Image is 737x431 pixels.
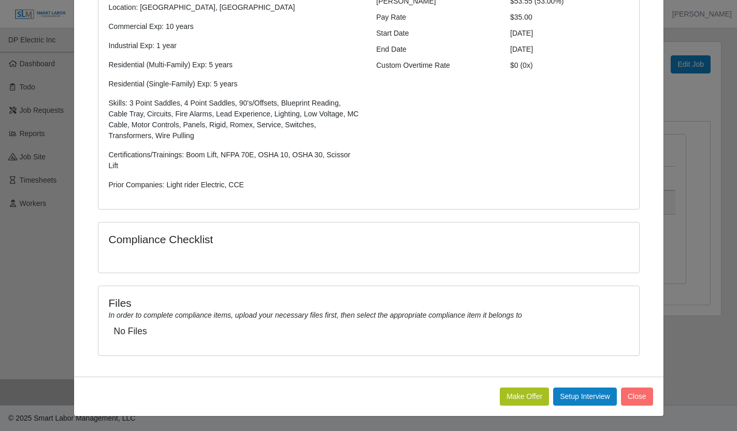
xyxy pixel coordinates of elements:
h5: No Files [114,326,624,337]
p: Industrial Exp: 1 year [109,40,361,51]
span: [DATE] [510,45,533,53]
h4: Compliance Checklist [109,233,450,246]
p: Residential (Multi-Family) Exp: 5 years [109,60,361,70]
p: Certifications/Trainings: Boom Lift, NFPA 70E, OSHA 10, OSHA 30, Scissor Lift [109,150,361,171]
p: Residential (Single-Family) Exp: 5 years [109,79,361,90]
div: End Date [369,44,503,55]
p: Skills: 3 Point Saddles, 4 Point Saddles, 90's/Offsets, Blueprint Reading, Cable Tray, Circuits, ... [109,98,361,141]
p: Prior Companies: Light rider Electric, CCE [109,180,361,190]
div: [DATE] [502,28,637,39]
div: Start Date [369,28,503,39]
h4: Files [109,296,629,309]
i: In order to complete compliance items, upload your necessary files first, then select the appropr... [109,311,522,319]
button: Close [621,388,653,406]
button: Make Offer [500,388,549,406]
button: Setup Interview [553,388,617,406]
span: $0 (0x) [510,61,533,69]
p: Commercial Exp: 10 years [109,21,361,32]
div: Custom Overtime Rate [369,60,503,71]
